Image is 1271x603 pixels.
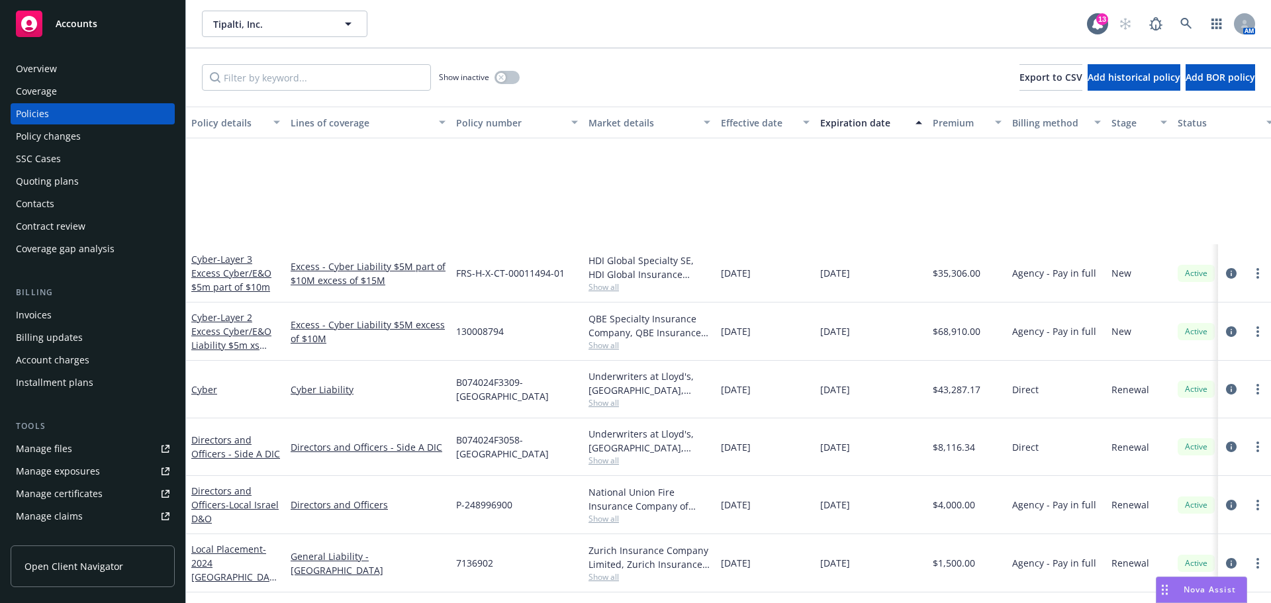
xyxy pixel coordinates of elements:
[11,304,175,326] a: Invoices
[191,498,279,525] span: - Local Israel D&O
[191,253,271,293] a: Cyber
[588,455,710,466] span: Show all
[16,148,61,169] div: SSC Cases
[1012,324,1096,338] span: Agency - Pay in full
[1250,265,1266,281] a: more
[16,103,49,124] div: Policies
[1012,498,1096,512] span: Agency - Pay in full
[11,506,175,527] a: Manage claims
[588,571,710,582] span: Show all
[16,506,83,527] div: Manage claims
[1223,381,1239,397] a: circleInformation
[716,107,815,138] button: Effective date
[213,17,328,31] span: Tipalti, Inc.
[285,107,451,138] button: Lines of coverage
[721,116,795,130] div: Effective date
[588,312,710,340] div: QBE Specialty Insurance Company, QBE Insurance Group
[933,116,987,130] div: Premium
[820,383,850,396] span: [DATE]
[1223,555,1239,571] a: circleInformation
[1007,107,1106,138] button: Billing method
[11,216,175,237] a: Contract review
[1183,499,1209,511] span: Active
[820,324,850,338] span: [DATE]
[1183,383,1209,395] span: Active
[721,556,751,570] span: [DATE]
[1143,11,1169,37] a: Report a Bug
[1111,498,1149,512] span: Renewal
[16,238,115,259] div: Coverage gap analysis
[1111,556,1149,570] span: Renewal
[11,103,175,124] a: Policies
[291,383,446,396] a: Cyber Liability
[16,58,57,79] div: Overview
[1012,116,1086,130] div: Billing method
[588,254,710,281] div: HDI Global Specialty SE, HDI Global Insurance Company, Falcon Risk Services
[815,107,927,138] button: Expiration date
[11,327,175,348] a: Billing updates
[291,259,446,287] a: Excess - Cyber Liability $5M part of $10M excess of $15M
[933,498,975,512] span: $4,000.00
[1012,556,1096,570] span: Agency - Pay in full
[1088,71,1180,83] span: Add historical policy
[16,438,72,459] div: Manage files
[291,498,446,512] a: Directors and Officers
[1183,441,1209,453] span: Active
[1088,64,1180,91] button: Add historical policy
[191,383,217,396] a: Cyber
[583,107,716,138] button: Market details
[191,543,275,597] a: Local Placement
[588,397,710,408] span: Show all
[1019,71,1082,83] span: Export to CSV
[16,461,100,482] div: Manage exposures
[1178,116,1258,130] div: Status
[588,485,710,513] div: National Union Fire Insurance Company of [GEOGRAPHIC_DATA], [GEOGRAPHIC_DATA], AIG
[1223,265,1239,281] a: circleInformation
[1250,497,1266,513] a: more
[588,427,710,455] div: Underwriters at Lloyd's, [GEOGRAPHIC_DATA], [PERSON_NAME] of London, Hub International Limited
[1223,324,1239,340] a: circleInformation
[186,107,285,138] button: Policy details
[16,483,103,504] div: Manage certificates
[1183,557,1209,569] span: Active
[1111,440,1149,454] span: Renewal
[291,318,446,346] a: Excess - Cyber Liability $5M excess of $10M
[16,81,57,102] div: Coverage
[820,556,850,570] span: [DATE]
[1111,116,1153,130] div: Stage
[1106,107,1172,138] button: Stage
[1250,439,1266,455] a: more
[16,327,83,348] div: Billing updates
[16,216,85,237] div: Contract review
[24,559,123,573] span: Open Client Navigator
[291,440,446,454] a: Directors and Officers - Side A DIC
[191,116,265,130] div: Policy details
[456,498,512,512] span: P-248996900
[588,369,710,397] div: Underwriters at Lloyd's, [GEOGRAPHIC_DATA], [PERSON_NAME] of London, Hub International Limited
[933,556,975,570] span: $1,500.00
[451,107,583,138] button: Policy number
[11,148,175,169] a: SSC Cases
[16,126,81,147] div: Policy changes
[933,440,975,454] span: $8,116.34
[202,11,367,37] button: Tipalti, Inc.
[11,528,175,549] a: Manage BORs
[1186,64,1255,91] button: Add BOR policy
[1111,383,1149,396] span: Renewal
[16,171,79,192] div: Quoting plans
[721,383,751,396] span: [DATE]
[11,286,175,299] div: Billing
[11,372,175,393] a: Installment plans
[11,238,175,259] a: Coverage gap analysis
[456,556,493,570] span: 7136902
[1012,440,1039,454] span: Direct
[11,438,175,459] a: Manage files
[933,266,980,280] span: $35,306.00
[16,349,89,371] div: Account charges
[191,311,271,365] span: - Layer 2 Excess Cyber/E&O Liability $5m xs $10m
[1250,381,1266,397] a: more
[820,266,850,280] span: [DATE]
[11,461,175,482] a: Manage exposures
[1203,11,1230,37] a: Switch app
